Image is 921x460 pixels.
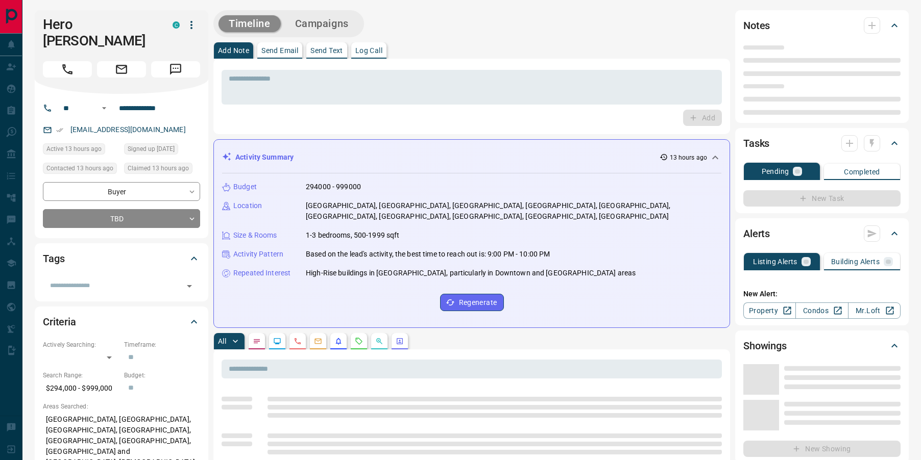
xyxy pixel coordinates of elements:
[253,337,261,345] svg: Notes
[306,200,721,222] p: [GEOGRAPHIC_DATA], [GEOGRAPHIC_DATA], [GEOGRAPHIC_DATA], [GEOGRAPHIC_DATA], [GEOGRAPHIC_DATA], [G...
[743,221,901,246] div: Alerts
[670,153,707,162] p: 13 hours ago
[43,143,119,158] div: Mon Aug 11 2025
[43,16,157,49] h1: Hero [PERSON_NAME]
[70,125,186,134] a: [EMAIL_ADDRESS][DOMAIN_NAME]
[743,131,901,156] div: Tasks
[43,371,119,380] p: Search Range:
[46,163,113,173] span: Contacted 13 hours ago
[173,21,180,29] div: condos.ca
[43,61,92,78] span: Call
[124,371,200,380] p: Budget:
[762,168,789,175] p: Pending
[831,258,880,265] p: Building Alerts
[233,230,277,241] p: Size & Rooms
[56,126,63,134] svg: Email Verified
[743,289,901,299] p: New Alert:
[97,61,146,78] span: Email
[743,17,770,34] h2: Notes
[43,246,200,271] div: Tags
[306,268,636,278] p: High-Rise buildings in [GEOGRAPHIC_DATA], particularly in Downtown and [GEOGRAPHIC_DATA] areas
[743,135,769,151] h2: Tasks
[743,302,796,319] a: Property
[235,152,294,163] p: Activity Summary
[233,268,290,278] p: Repeated Interest
[294,337,302,345] svg: Calls
[43,182,200,201] div: Buyer
[743,338,787,354] h2: Showings
[285,15,359,32] button: Campaigns
[743,334,901,358] div: Showings
[306,182,361,192] p: 294000 - 999000
[440,294,504,311] button: Regenerate
[98,102,110,114] button: Open
[310,47,343,54] p: Send Text
[124,163,200,177] div: Mon Aug 11 2025
[355,337,363,345] svg: Requests
[795,302,848,319] a: Condos
[314,337,322,345] svg: Emails
[43,163,119,177] div: Mon Aug 11 2025
[844,168,880,175] p: Completed
[218,47,249,54] p: Add Note
[396,337,404,345] svg: Agent Actions
[151,61,200,78] span: Message
[743,13,901,38] div: Notes
[219,15,281,32] button: Timeline
[743,225,770,242] h2: Alerts
[334,337,343,345] svg: Listing Alerts
[43,250,64,267] h2: Tags
[124,143,200,158] div: Tue Jun 03 2025
[46,144,102,154] span: Active 13 hours ago
[753,258,797,265] p: Listing Alerts
[306,249,550,260] p: Based on the lead's activity, the best time to reach out is: 9:00 PM - 10:00 PM
[375,337,383,345] svg: Opportunities
[43,402,200,411] p: Areas Searched:
[43,209,200,228] div: TBD
[233,182,257,192] p: Budget
[128,144,175,154] span: Signed up [DATE]
[306,230,400,241] p: 1-3 bedrooms, 500-1999 sqft
[233,249,283,260] p: Activity Pattern
[218,338,226,345] p: All
[43,314,76,330] h2: Criteria
[222,148,721,167] div: Activity Summary13 hours ago
[273,337,281,345] svg: Lead Browsing Activity
[43,310,200,334] div: Criteria
[43,340,119,349] p: Actively Searching:
[43,380,119,397] p: $294,000 - $999,000
[261,47,298,54] p: Send Email
[124,340,200,349] p: Timeframe:
[355,47,382,54] p: Log Call
[128,163,189,173] span: Claimed 13 hours ago
[182,279,197,293] button: Open
[848,302,901,319] a: Mr.Loft
[233,200,262,211] p: Location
